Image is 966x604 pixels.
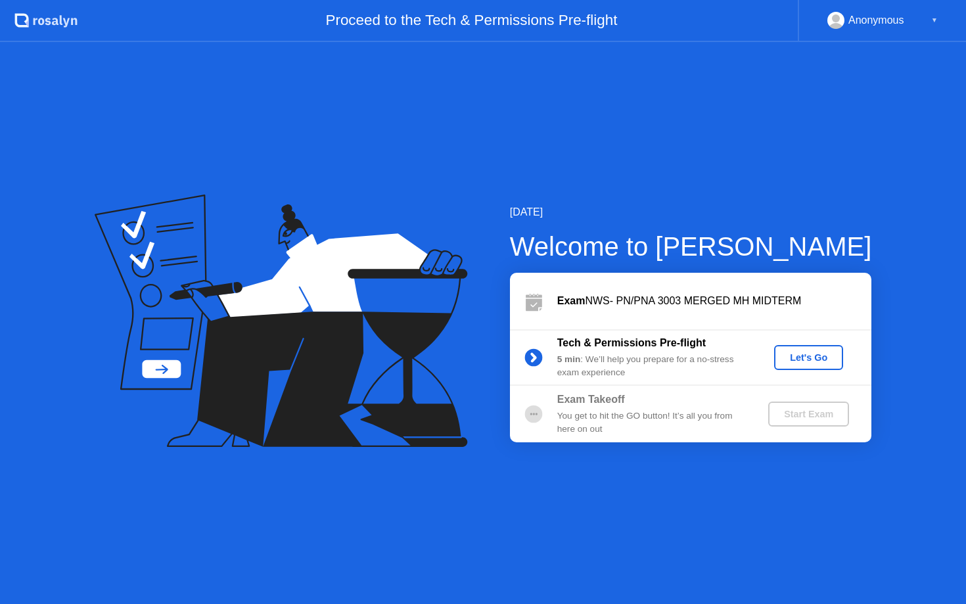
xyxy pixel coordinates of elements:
[931,12,938,29] div: ▼
[848,12,904,29] div: Anonymous
[557,409,747,436] div: You get to hit the GO button! It’s all you from here on out
[557,394,625,405] b: Exam Takeoff
[774,345,843,370] button: Let's Go
[557,353,747,380] div: : We’ll help you prepare for a no-stress exam experience
[510,204,872,220] div: [DATE]
[768,402,849,427] button: Start Exam
[779,352,838,363] div: Let's Go
[557,293,871,309] div: NWS- PN/PNA 3003 MERGED MH MIDTERM
[557,295,586,306] b: Exam
[510,227,872,266] div: Welcome to [PERSON_NAME]
[557,354,581,364] b: 5 min
[773,409,844,419] div: Start Exam
[557,337,706,348] b: Tech & Permissions Pre-flight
